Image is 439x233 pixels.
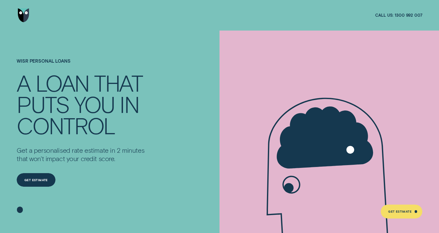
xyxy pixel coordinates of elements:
[120,94,139,115] div: IN
[17,58,149,72] h1: Wisr Personal Loans
[17,173,55,187] a: Get Estimate
[17,146,149,163] p: Get a personalised rate estimate in 2 minutes that won't impact your credit score.
[375,13,393,18] span: Call us:
[17,72,149,136] h4: A LOAN THAT PUTS YOU IN CONTROL
[94,72,142,94] div: THAT
[17,94,69,115] div: PUTS
[381,205,422,218] a: Get Estimate
[375,13,422,18] a: Call us:1300 992 007
[74,94,115,115] div: YOU
[17,115,115,136] div: CONTROL
[18,8,29,22] img: Wisr
[395,13,422,18] span: 1300 992 007
[35,72,89,94] div: LOAN
[17,72,30,94] div: A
